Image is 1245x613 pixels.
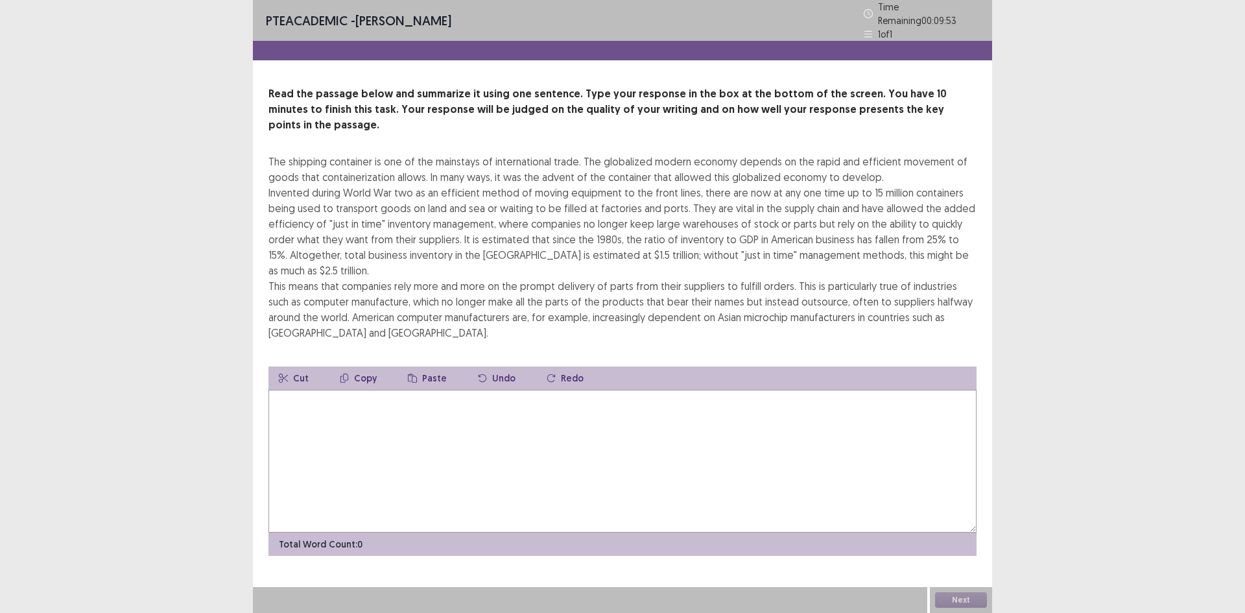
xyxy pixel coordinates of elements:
[329,367,387,390] button: Copy
[266,11,451,30] p: - [PERSON_NAME]
[468,367,526,390] button: Undo
[266,12,348,29] span: PTE academic
[268,86,977,133] p: Read the passage below and summarize it using one sentence. Type your response in the box at the ...
[536,367,594,390] button: Redo
[268,154,977,341] div: The shipping container is one of the mainstays of international trade. The globalized modern econ...
[397,367,457,390] button: Paste
[268,367,319,390] button: Cut
[279,538,362,551] p: Total Word Count: 0
[878,27,892,41] p: 1 of 1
